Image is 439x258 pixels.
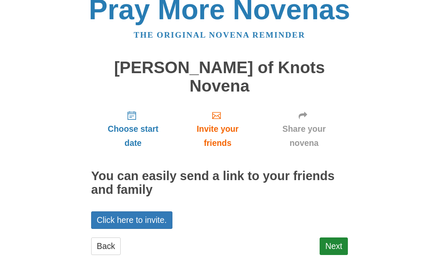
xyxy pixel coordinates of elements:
h1: [PERSON_NAME] of Knots Novena [91,59,348,95]
span: Choose start date [100,122,166,150]
a: Invite your friends [175,104,260,154]
h2: You can easily send a link to your friends and family [91,169,348,197]
a: Back [91,237,121,255]
a: Next [320,237,348,255]
span: Share your novena [269,122,339,150]
span: Invite your friends [184,122,252,150]
a: Choose start date [91,104,175,154]
a: Share your novena [260,104,348,154]
a: Click here to invite. [91,211,172,229]
a: The original novena reminder [134,30,306,39]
